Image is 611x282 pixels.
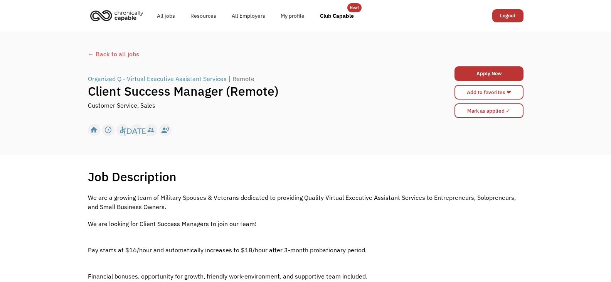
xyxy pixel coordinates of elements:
input: Mark as applied ✓ [454,103,523,118]
div: Organized Q - Virtual Executive Assistant Services [88,74,227,83]
p: ‍ Pay starts at $16/hour and automatically increases to $18/hour after 3-month probationary period. [88,236,523,255]
p: We are looking for Client Success Managers to join our team! [88,219,523,228]
div: slow_motion_video [104,124,112,136]
a: ← Back to all jobs [88,49,523,59]
div: supervisor_account [147,124,155,136]
a: Organized Q - Virtual Executive Assistant Services|Remote [88,74,256,83]
p: ‍ Financial bonuses, opportunity for growth, friendly work-environment, and supportive team inclu... [88,262,523,281]
div: [DATE] [124,124,149,136]
a: home [88,7,149,24]
a: My profile [273,3,312,28]
a: All Employers [224,3,273,28]
a: Logout [492,9,523,22]
div: Remote [232,74,254,83]
a: Resources [183,3,224,28]
img: Chronically Capable logo [88,7,146,24]
div: accessible [118,124,126,136]
h1: Job Description [88,169,177,184]
a: Apply Now [454,66,523,81]
a: All jobs [149,3,183,28]
div: | [229,74,231,83]
div: record_voice_over [161,124,169,136]
div: home [90,124,98,136]
p: We are a growing team of Military Spouses & Veterans dedicated to providing Quality Virtual Execu... [88,193,523,211]
div: Customer Service, Sales [88,101,155,110]
h1: Client Success Manager (Remote) [88,83,415,99]
a: Club Capable [312,3,362,28]
form: Mark as applied form [454,101,523,120]
a: Add to favorites ❤ [454,85,523,100]
div: New! [350,3,359,12]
